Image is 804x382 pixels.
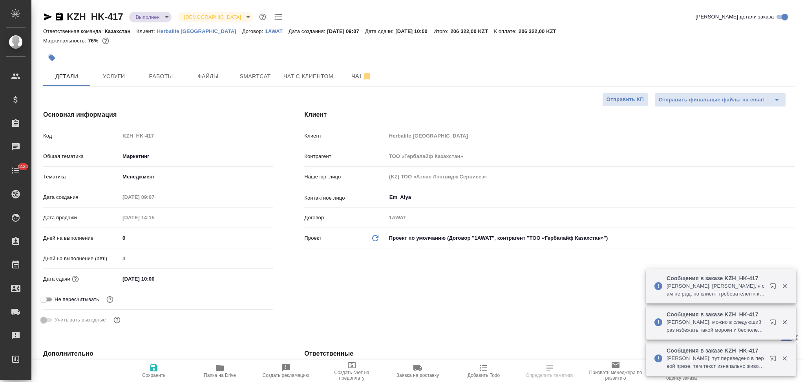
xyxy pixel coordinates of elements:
[88,38,100,44] p: 76%
[468,373,500,378] span: Добавить Todo
[304,132,386,140] p: Клиент
[385,360,451,382] button: Заявка на доставку
[178,12,253,22] div: Выполнен
[120,212,188,223] input: Пустое поле
[43,255,120,263] p: Дней на выполнение (авт.)
[43,193,120,201] p: Дата создания
[43,214,120,222] p: Дата продажи
[55,316,106,324] span: Учитывать выходные
[343,71,380,81] span: Чат
[129,12,171,22] div: Выполнен
[265,28,289,34] p: 1AWAT
[120,170,273,184] div: Менеджмент
[654,93,786,107] div: split button
[386,212,795,223] input: Пустое поле
[258,12,268,22] button: Доп статусы указывают на важность/срочность заказа
[43,173,120,181] p: Тематика
[667,310,765,318] p: Сообщения в заказе KZH_HK-417
[304,349,795,358] h4: Ответственные
[765,314,784,333] button: Открыть в новой вкладке
[142,72,180,81] span: Работы
[121,360,187,382] button: Сохранить
[55,12,64,22] button: Скопировать ссылку
[136,28,157,34] p: Клиент:
[777,355,793,362] button: Закрыть
[55,296,99,303] span: Не пересчитывать
[2,161,29,180] a: 1431
[43,234,120,242] p: Дней на выполнение
[362,72,372,81] svg: Отписаться
[777,283,793,290] button: Закрыть
[519,28,562,34] p: 206 322,00 KZT
[100,36,111,46] button: 6642.10 RUB;
[95,72,133,81] span: Услуги
[583,360,649,382] button: Призвать менеджера по развитию
[654,93,768,107] button: Отправить финальные файлы на email
[765,351,784,369] button: Открыть в новой вкладке
[397,373,439,378] span: Заявка на доставку
[142,373,166,378] span: Сохранить
[765,278,784,297] button: Открыть в новой вкладке
[526,373,573,378] span: Определить тематику
[253,360,319,382] button: Создать рекламацию
[791,197,793,198] button: Open
[304,214,386,222] p: Договор
[187,360,253,382] button: Папка на Drive
[667,354,765,370] p: [PERSON_NAME]: тут переведено в первой презе, там текст изначально живой был
[43,38,88,44] p: Маржинальность:
[120,232,273,244] input: ✎ Введи что-нибудь
[602,93,648,107] button: Отправить КП
[365,28,395,34] p: Дата сдачи:
[112,315,122,325] button: Выбери, если сб и вс нужно считать рабочими днями для выполнения заказа.
[120,130,273,141] input: Пустое поле
[667,274,765,282] p: Сообщения в заказе KZH_HK-417
[67,11,123,22] a: KZH_HK-417
[43,28,105,34] p: Ответственная команда:
[120,253,273,264] input: Пустое поле
[323,370,380,381] span: Создать счет на предоплату
[777,319,793,326] button: Закрыть
[494,28,519,34] p: К оплате:
[105,294,115,305] button: Включи, если не хочешь, чтобы указанная дата сдачи изменилась после переставления заказа в 'Подтв...
[304,234,322,242] p: Проект
[304,152,386,160] p: Контрагент
[304,110,795,119] h4: Клиент
[133,14,162,20] button: Выполнен
[327,28,365,34] p: [DATE] 09:07
[304,173,386,181] p: Наше юр. лицо
[386,151,795,162] input: Пустое поле
[265,28,289,34] a: 1AWAT
[157,28,242,34] a: Herbalife [GEOGRAPHIC_DATA]
[242,28,265,34] p: Договор:
[43,152,120,160] p: Общая тематика
[587,370,644,381] span: Призвать менеджера по развитию
[13,163,33,171] span: 1431
[304,194,386,202] p: Контактное лицо
[189,72,227,81] span: Файлы
[120,191,188,203] input: Пустое поле
[450,28,494,34] p: 206 322,00 KZT
[236,72,274,81] span: Smartcat
[48,72,86,81] span: Детали
[43,12,53,22] button: Скопировать ссылку для ЯМессенджера
[386,231,795,245] div: Проект по умолчанию (Договор "1AWAT", контрагент "ТОО «Гербалайф Казахстан»")
[105,28,137,34] p: Казахстан
[517,360,583,382] button: Определить тематику
[182,14,243,20] button: [DEMOGRAPHIC_DATA]
[263,373,309,378] span: Создать рекламацию
[120,150,273,163] div: Маркетинг
[667,347,765,354] p: Сообщения в заказе KZH_HK-417
[157,28,242,34] p: Herbalife [GEOGRAPHIC_DATA]
[667,282,765,298] p: [PERSON_NAME]: [PERSON_NAME], я сам не рад, но клиент требователен к качеству, и под этого клиент...
[43,132,120,140] p: Код
[204,373,236,378] span: Папка на Drive
[696,13,774,21] span: [PERSON_NAME] детали заказа
[70,274,80,284] button: Если добавить услуги и заполнить их объемом, то дата рассчитается автоматически
[283,72,333,81] span: Чат с клиентом
[43,110,273,119] h4: Основная информация
[289,28,327,34] p: Дата создания:
[43,49,60,66] button: Добавить тэг
[667,318,765,334] p: [PERSON_NAME]: можно в следующий раз избежать такой мороки и бесполезной траты времени и делать п...
[451,360,517,382] button: Добавить Todo
[272,11,284,23] button: Todo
